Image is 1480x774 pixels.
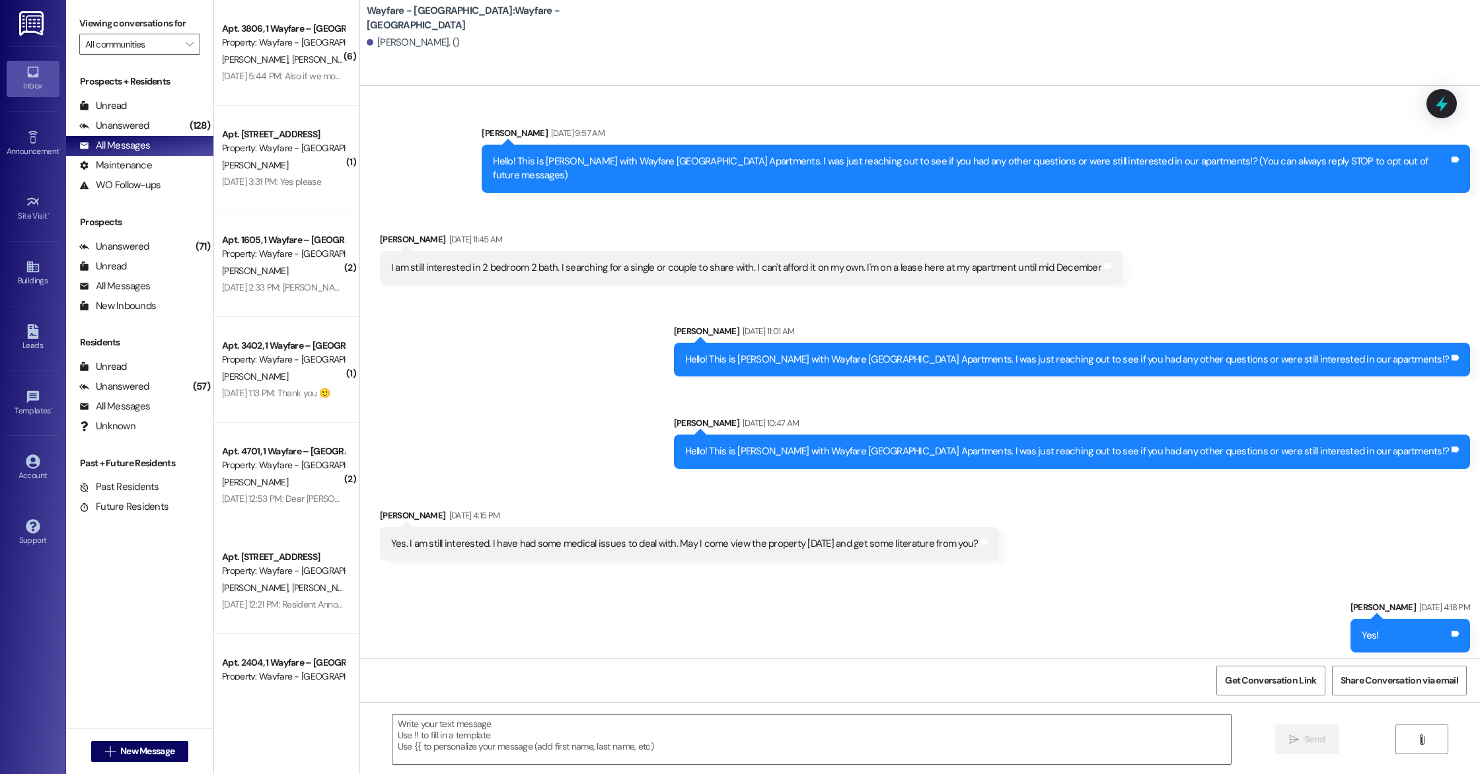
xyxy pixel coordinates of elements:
span: [PERSON_NAME] [222,265,288,277]
i:  [1417,734,1426,745]
div: Hello! This is [PERSON_NAME] with Wayfare [GEOGRAPHIC_DATA] Apartments. I was just reaching out t... [685,444,1450,458]
span: [PERSON_NAME] [222,582,292,594]
div: (128) [186,116,213,136]
div: Property: Wayfare - [GEOGRAPHIC_DATA] [222,141,344,155]
div: [DATE] 3:31 PM: Yes please [222,176,321,188]
div: Hello! This is [PERSON_NAME] with Wayfare [GEOGRAPHIC_DATA] Apartments. I was just reaching out t... [493,155,1449,183]
div: Future Residents [79,500,168,514]
button: Share Conversation via email [1332,666,1467,695]
div: [DATE] 4:18 PM [1416,600,1470,614]
div: [DATE] 11:01 AM [739,324,794,338]
div: Apt. 3402, 1 Wayfare – [GEOGRAPHIC_DATA] [222,339,344,353]
span: Send [1304,732,1325,746]
div: [PERSON_NAME] [674,324,1471,343]
div: Property: Wayfare - [GEOGRAPHIC_DATA] [222,670,344,684]
span: [PERSON_NAME] [222,370,288,382]
span: [PERSON_NAME] [222,476,288,488]
div: [DATE] 2:33 PM: [PERSON_NAME], thanks [222,281,378,293]
div: [DATE] 4:15 PM [446,509,500,522]
button: Send [1275,724,1339,754]
div: [PERSON_NAME] [380,509,1000,527]
span: • [59,145,61,154]
div: [DATE] 9:57 AM [548,126,605,140]
div: [PERSON_NAME] [380,232,1123,251]
a: Site Visit • [7,191,59,227]
div: Past + Future Residents [66,456,213,470]
div: Apt. 3806, 1 Wayfare – [GEOGRAPHIC_DATA] [222,22,344,36]
div: [DATE] 1:13 PM: Thank you 🙂 [222,387,330,399]
span: Get Conversation Link [1225,674,1316,687]
div: Property: Wayfare - [GEOGRAPHIC_DATA] [222,247,344,261]
a: Templates • [7,386,59,421]
div: Prospects [66,215,213,229]
span: Share Conversation via email [1341,674,1458,687]
div: Unanswered [79,119,149,133]
div: Property: Wayfare - [GEOGRAPHIC_DATA] [222,564,344,578]
i:  [1289,734,1299,745]
div: WO Follow-ups [79,178,161,192]
a: Inbox [7,61,59,96]
div: All Messages [79,139,150,153]
label: Viewing conversations for [79,13,200,34]
div: [PERSON_NAME] [1350,600,1470,619]
div: Apt. 1605, 1 Wayfare – [GEOGRAPHIC_DATA] [222,233,344,247]
div: I am still interested in 2 bedroom 2 bath. I searching for a single or couple to share with. I ca... [391,261,1101,275]
div: Apt. [STREET_ADDRESS] [222,550,344,564]
div: Property: Wayfare - [GEOGRAPHIC_DATA] [222,458,344,472]
img: ResiDesk Logo [19,11,46,36]
div: Maintenance [79,158,152,172]
a: Support [7,515,59,551]
div: Yes! [1362,629,1379,643]
div: [DATE] 5:44 PM: Also if we moved units after our lease is up do we still have to pay the unit tra... [222,70,797,82]
span: [PERSON_NAME] [222,159,288,171]
i:  [105,746,115,757]
div: [DATE] 10:47 AM [739,416,799,430]
div: [DATE] 11:45 AM [446,232,503,246]
div: (57) [190,376,213,397]
div: [PERSON_NAME]. () [367,36,460,50]
span: • [48,209,50,219]
i:  [186,39,193,50]
button: New Message [91,741,189,762]
div: Hello! This is [PERSON_NAME] with Wayfare [GEOGRAPHIC_DATA] Apartments. I was just reaching out t... [685,353,1450,367]
input: All communities [85,34,179,55]
div: Unread [79,99,127,113]
div: Unknown [79,419,135,433]
button: Get Conversation Link [1216,666,1325,695]
b: Wayfare - [GEOGRAPHIC_DATA]: Wayfare - [GEOGRAPHIC_DATA] [367,4,631,32]
span: [PERSON_NAME] [291,53,357,65]
div: All Messages [79,279,150,293]
div: All Messages [79,400,150,413]
div: Property: Wayfare - [GEOGRAPHIC_DATA] [222,353,344,367]
div: Property: Wayfare - [GEOGRAPHIC_DATA] [222,36,344,50]
div: Unread [79,360,127,374]
div: (71) [192,236,213,257]
a: Leads [7,320,59,356]
div: Prospects + Residents [66,75,213,88]
div: Unanswered [79,380,149,394]
span: [PERSON_NAME] [291,582,357,594]
div: Apt. [STREET_ADDRESS] [222,127,344,141]
div: Apt. 4701, 1 Wayfare – [GEOGRAPHIC_DATA] [222,444,344,458]
div: New Inbounds [79,299,156,313]
div: Residents [66,335,213,349]
div: Unread [79,260,127,273]
div: Past Residents [79,480,159,494]
span: New Message [120,744,174,758]
span: • [51,404,53,413]
div: Apt. 2404, 1 Wayfare – [GEOGRAPHIC_DATA] [222,656,344,670]
a: Account [7,450,59,486]
div: Unanswered [79,240,149,254]
div: [PERSON_NAME] [674,416,1471,435]
div: Yes. I am still interested. I have had some medical issues to deal with. May I come view the prop... [391,537,979,551]
div: [PERSON_NAME] [482,126,1470,145]
span: [PERSON_NAME] [222,53,292,65]
a: Buildings [7,256,59,291]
